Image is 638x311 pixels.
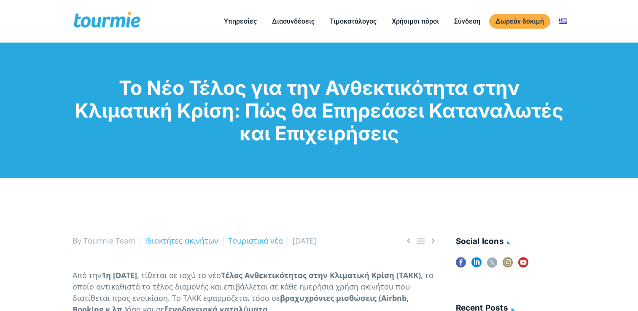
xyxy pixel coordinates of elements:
a: twitter [487,257,497,273]
span: Από την [73,270,102,280]
a: Χρήσιμοι πόροι [385,16,445,27]
span: , τίθεται σε ισχύ το νέο [137,270,221,280]
a: youtube [518,257,528,273]
a: facebook [456,257,466,273]
a:  [428,236,438,246]
a: Τουριστικά νέα [228,236,283,246]
a:  [416,236,426,246]
a: instagram [503,257,513,273]
a: Σύνδεση [448,16,487,27]
a: Διασυνδέσεις [266,16,321,27]
span: By Tourmie Team [73,236,135,246]
span: Next post [428,236,438,246]
span: Previous post [404,236,414,246]
h4: social icons [456,235,566,249]
a: Δωρεάν δοκιμή [489,14,550,29]
b: Τέλος Ανθεκτικότητας στην Κλιματική Κρίση (ΤΑΚΚ) [221,270,421,280]
a:  [404,236,414,246]
a: Τιμοκατάλογος [323,16,383,27]
span: , το οποίο αντικαθιστά το τέλος διαμονής και επιβάλλεται σε κάθε ημερήσια χρήση ακινήτου που διατ... [73,270,433,303]
a: linkedin [471,257,482,273]
span: [DATE] [293,236,316,246]
a: Υπηρεσίες [218,16,263,27]
a: Ιδιοκτήτες ακινήτων [145,236,218,246]
b: 1η [DATE] [102,270,137,280]
h1: Το Νέο Τέλος για την Ανθεκτικότητα στην Κλιματική Κρίση: Πώς θα Επηρεάσει Καταναλωτές και Επιχειρ... [73,76,566,145]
